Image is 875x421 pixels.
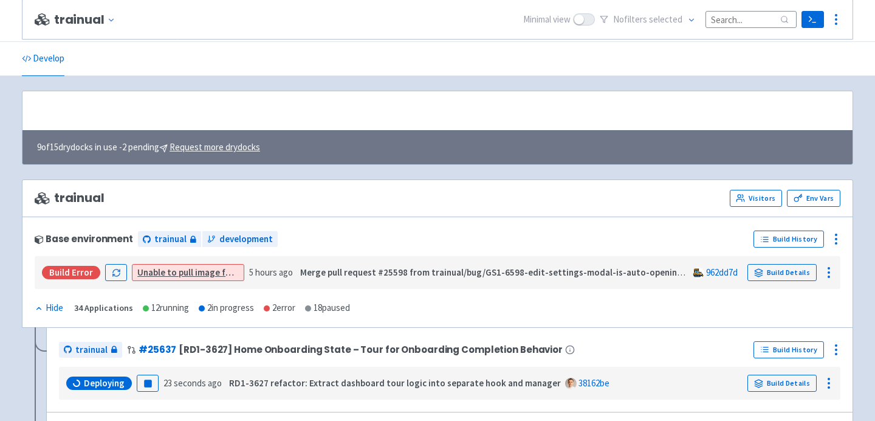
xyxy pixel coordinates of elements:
a: #25637 [139,343,176,356]
div: Build Error [42,266,100,279]
span: Minimal view [523,13,571,27]
strong: RD1-3627 refactor: Extract dashboard tour logic into separate hook and manager [229,377,561,389]
div: 18 paused [305,301,350,315]
span: [RD1-3627] Home Onboarding State – Tour for Onboarding Completion Behavior [179,344,563,355]
div: Hide [35,301,63,315]
u: Request more drydocks [170,141,260,153]
a: Build History [753,341,824,358]
span: No filter s [613,13,682,27]
span: Deploying [84,377,125,389]
strong: Merge pull request #25598 from trainual/bug/GS1-6598-edit-settings-modal-is-auto-opening-for-stan... [300,266,805,278]
div: 12 running [143,301,189,315]
a: trainual [138,231,201,248]
a: development [202,231,278,248]
time: 23 seconds ago [163,377,222,389]
a: Develop [22,42,64,76]
button: Hide [35,301,64,315]
a: trainual [59,342,122,358]
div: Base environment [35,234,133,244]
span: development [219,232,273,246]
span: trainual [35,191,105,205]
time: 5 hours ago [249,266,293,278]
input: Search... [705,11,797,27]
button: trainual [54,13,120,27]
span: 9 of 15 drydocks in use - 2 pending [37,141,260,155]
a: Env Vars [787,190,840,207]
span: trainual [154,232,187,246]
span: selected [649,13,682,25]
div: 34 Applications [74,301,133,315]
a: Build History [753,231,824,248]
div: 2 in progress [199,301,254,315]
a: Terminal [801,11,824,28]
div: 2 error [264,301,295,315]
button: Pause [137,375,159,392]
a: 962dd7d [706,266,738,278]
a: Build Details [747,264,817,281]
a: Build Details [747,375,817,392]
a: Visitors [730,190,782,207]
span: trainual [75,343,108,357]
a: 38162be [578,377,609,389]
a: Unable to pull image for worker [137,266,266,278]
